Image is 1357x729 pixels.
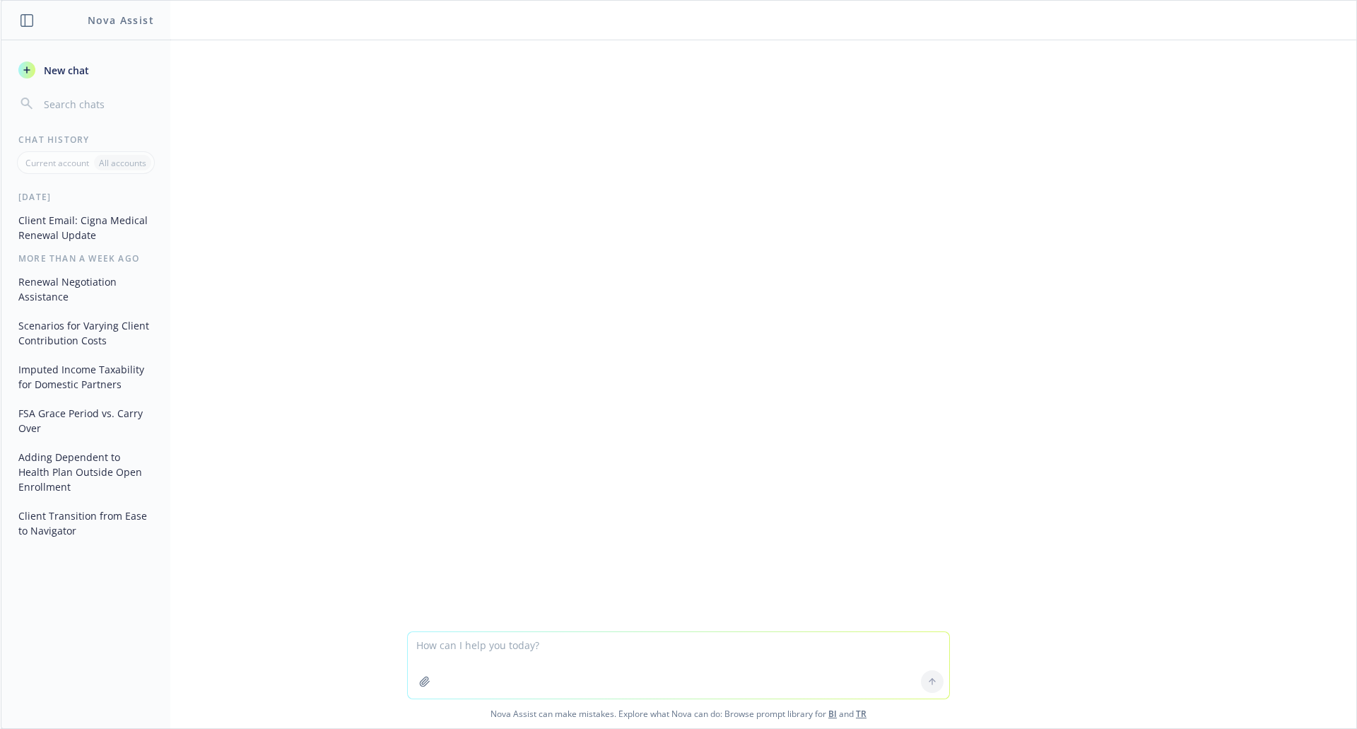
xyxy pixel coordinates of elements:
button: Renewal Negotiation Assistance [13,270,159,308]
button: Adding Dependent to Health Plan Outside Open Enrollment [13,445,159,498]
button: Imputed Income Taxability for Domestic Partners [13,358,159,396]
span: Nova Assist can make mistakes. Explore what Nova can do: Browse prompt library for and [6,699,1351,728]
button: Client Email: Cigna Medical Renewal Update [13,209,159,247]
input: Search chats [41,94,153,114]
p: Current account [25,157,89,169]
button: Scenarios for Varying Client Contribution Costs [13,314,159,352]
p: All accounts [99,157,146,169]
div: Chat History [1,134,170,146]
div: More than a week ago [1,252,170,264]
h1: Nova Assist [88,13,154,28]
span: New chat [41,63,89,78]
a: TR [856,708,867,720]
div: [DATE] [1,191,170,203]
button: New chat [13,57,159,83]
button: Client Transition from Ease to Navigator [13,504,159,542]
a: BI [828,708,837,720]
button: FSA Grace Period vs. Carry Over [13,402,159,440]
